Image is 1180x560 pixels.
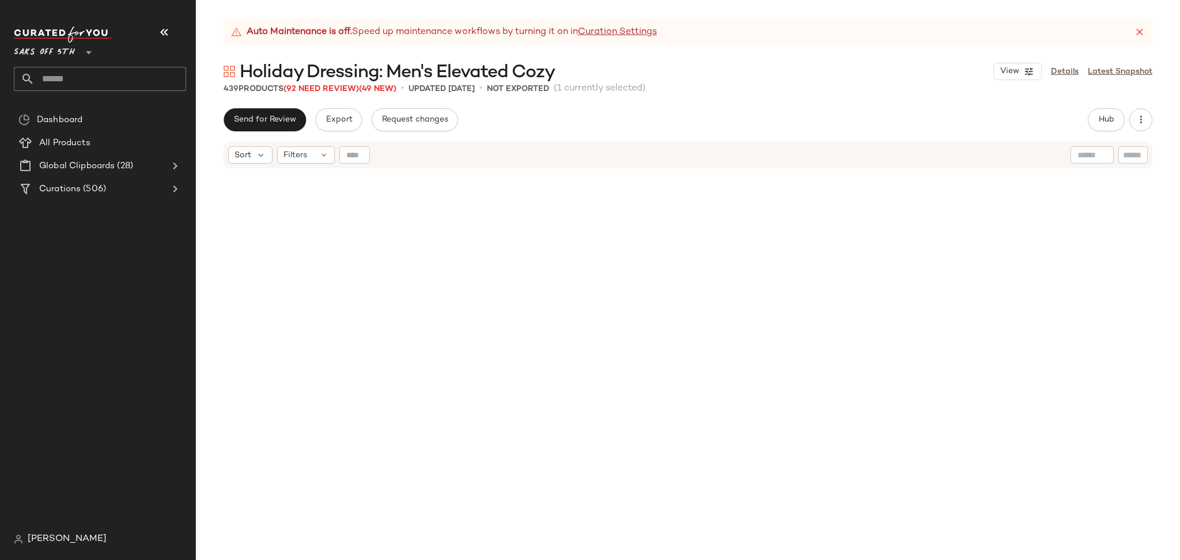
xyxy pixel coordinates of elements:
[359,85,396,93] span: (49 New)
[81,183,106,196] span: (506)
[230,25,657,39] div: Speed up maintenance workflows by turning it on in
[283,85,359,93] span: (92 Need Review)
[315,108,362,131] button: Export
[479,82,482,96] span: •
[325,115,352,124] span: Export
[39,137,90,150] span: All Products
[372,108,458,131] button: Request changes
[224,66,235,77] img: svg%3e
[487,83,549,95] p: Not Exported
[1098,115,1114,124] span: Hub
[115,160,133,173] span: (28)
[224,108,306,131] button: Send for Review
[283,149,307,161] span: Filters
[37,113,82,127] span: Dashboard
[401,82,404,96] span: •
[28,532,107,546] span: [PERSON_NAME]
[14,27,112,43] img: cfy_white_logo.C9jOOHJF.svg
[1088,66,1152,78] a: Latest Snapshot
[381,115,448,124] span: Request changes
[224,85,239,93] span: 439
[39,183,81,196] span: Curations
[224,83,396,95] div: Products
[233,115,296,124] span: Send for Review
[554,82,646,96] span: (1 currently selected)
[18,114,30,126] img: svg%3e
[409,83,475,95] p: updated [DATE]
[14,39,75,60] span: Saks OFF 5TH
[993,63,1042,80] button: View
[14,535,23,544] img: svg%3e
[1051,66,1079,78] a: Details
[1000,67,1019,76] span: View
[235,149,251,161] span: Sort
[39,160,115,173] span: Global Clipboards
[578,25,657,39] a: Curation Settings
[240,61,555,84] span: Holiday Dressing: Men's Elevated Cozy
[1088,108,1125,131] button: Hub
[247,25,352,39] strong: Auto Maintenance is off.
